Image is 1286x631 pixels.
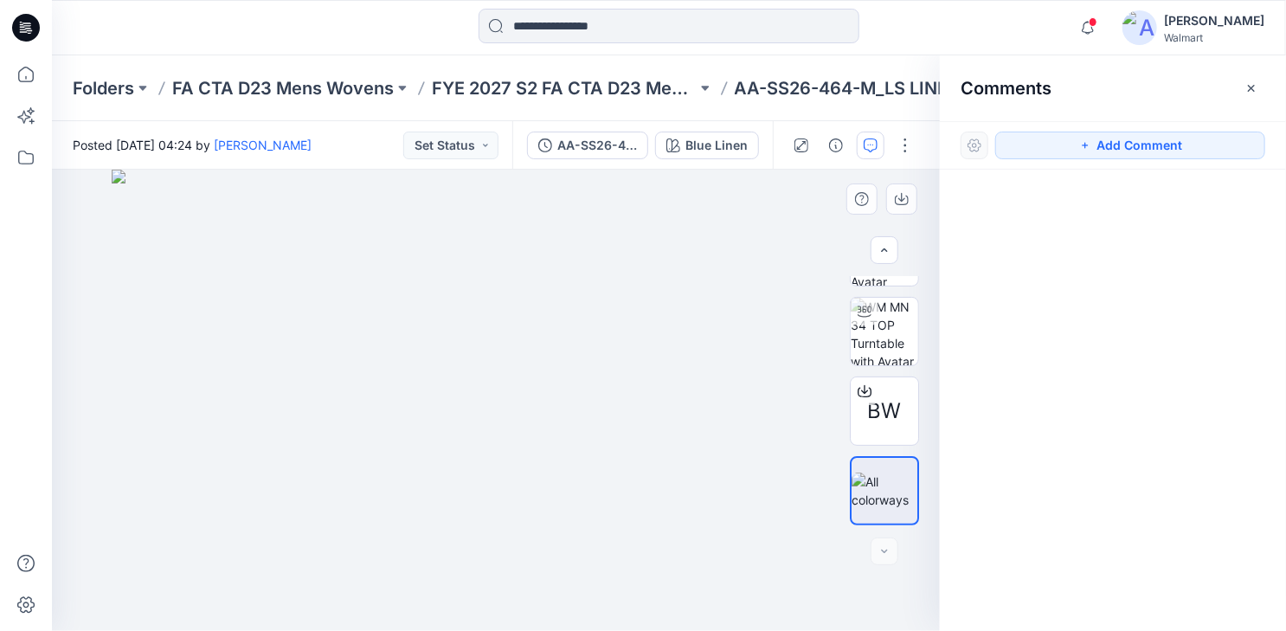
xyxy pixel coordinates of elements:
[527,132,648,159] button: AA-SS26-464-M_LS LINEN BLEND SHIRT-PIGMENT DYE
[995,132,1265,159] button: Add Comment
[868,396,902,427] span: BW
[822,132,850,159] button: Details
[655,132,759,159] button: Blue Linen
[432,76,697,100] a: FYE 2027 S2 FA CTA D23 Mens Wovens
[735,76,1000,100] p: AA-SS26-464-M_LS LINEN BLEND SHIRT-PIGMENT DYE-
[172,76,394,100] a: FA CTA D23 Mens Wovens
[851,298,918,365] img: WM MN 34 TOP Turntable with Avatar
[852,473,917,509] img: All colorways
[1164,31,1264,44] div: Walmart
[1164,10,1264,31] div: [PERSON_NAME]
[1122,10,1157,45] img: avatar
[112,170,880,631] img: eyJhbGciOiJIUzI1NiIsImtpZCI6IjAiLCJzbHQiOiJzZXMiLCJ0eXAiOiJKV1QifQ.eyJkYXRhIjp7InR5cGUiOiJzdG9yYW...
[214,138,312,152] a: [PERSON_NAME]
[961,78,1051,99] h2: Comments
[73,136,312,154] span: Posted [DATE] 04:24 by
[685,136,748,155] div: Blue Linen
[73,76,134,100] a: Folders
[557,136,637,155] div: AA-SS26-464-M_LS LINEN BLEND SHIRT-PIGMENT DYE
